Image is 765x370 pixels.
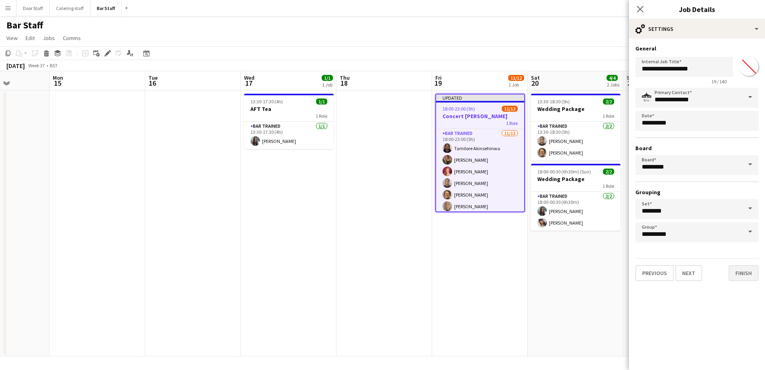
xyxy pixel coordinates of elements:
h3: General [635,45,759,52]
h3: AFT Tea [244,105,334,113]
span: 2/2 [603,99,614,105]
div: BST [50,62,58,68]
a: Jobs [40,33,58,43]
span: 15 [52,78,63,88]
span: 18:00-23:00 (5h) [443,106,475,112]
button: Next [675,265,702,281]
h3: Wedding Package [531,175,621,183]
button: Bar Staff [90,0,122,16]
button: Finish [729,265,759,281]
span: Fri [435,74,442,81]
div: 1 Job [322,82,332,88]
span: 1/1 [316,99,327,105]
a: View [3,33,21,43]
span: 1 Role [506,120,518,126]
h3: Concert [PERSON_NAME] [436,113,524,120]
span: Wed [244,74,254,81]
div: [DATE] [6,62,25,70]
app-card-role: Bar trained2/213:30-18:30 (5h)[PERSON_NAME][PERSON_NAME] [531,122,621,161]
span: 11/12 [508,75,524,81]
span: 19 / 140 [705,78,733,84]
span: 19 [434,78,442,88]
a: Edit [22,33,38,43]
span: 2/2 [603,169,614,175]
span: Sat [531,74,540,81]
span: Jobs [43,34,55,42]
h3: Wedding Package [531,105,621,113]
span: 13:30-18:30 (5h) [537,99,570,105]
button: Previous [635,265,674,281]
h3: Board [635,145,759,152]
span: Tue [148,74,158,81]
span: 4/4 [607,75,618,81]
span: 20 [530,78,540,88]
span: 11/12 [502,106,518,112]
app-job-card: 13:30-18:30 (5h)2/2Wedding Package1 RoleBar trained2/213:30-18:30 (5h)[PERSON_NAME][PERSON_NAME] [531,94,621,161]
div: Settings [629,19,765,38]
span: 1 Role [603,113,614,119]
button: Catering staff [50,0,90,16]
app-card-role: Bar trained1/113:30-17:30 (4h)[PERSON_NAME] [244,122,334,149]
app-card-role: Bar trained11/1218:00-23:00 (5h)Tamilore Akinsehinwa[PERSON_NAME][PERSON_NAME][PERSON_NAME][PERSO... [436,129,524,284]
app-job-card: 13:30-17:30 (4h)1/1AFT Tea1 RoleBar trained1/113:30-17:30 (4h)[PERSON_NAME] [244,94,334,149]
div: 2 Jobs [607,82,619,88]
span: 18:00-00:30 (6h30m) (Sun) [537,169,591,175]
span: 16 [147,78,158,88]
span: Edit [26,34,35,42]
span: Mon [53,74,63,81]
app-job-card: 18:00-00:30 (6h30m) (Sun)2/2Wedding Package1 RoleBar trained2/218:00-00:30 (6h30m)[PERSON_NAME][P... [531,164,621,231]
span: 21 [625,78,636,88]
div: Updated [436,95,524,101]
app-job-card: Updated18:00-23:00 (5h)11/12Concert [PERSON_NAME]1 RoleBar trained11/1218:00-23:00 (5h)Tamilore A... [435,94,525,212]
span: Comms [63,34,81,42]
span: Sun [627,74,636,81]
div: 1 Job [509,82,524,88]
app-card-role: Bar trained2/218:00-00:30 (6h30m)[PERSON_NAME][PERSON_NAME] [531,192,621,231]
h3: Job Details [629,4,765,14]
span: Week 37 [26,62,46,68]
h1: Bar Staff [6,19,43,31]
h3: Grouping [635,189,759,196]
span: 18 [338,78,350,88]
span: 1 Role [316,113,327,119]
span: View [6,34,18,42]
span: Thu [340,74,350,81]
span: 1 Role [603,183,614,189]
span: 17 [243,78,254,88]
button: Door Staff [16,0,50,16]
a: Comms [60,33,84,43]
span: 13:30-17:30 (4h) [250,99,283,105]
span: 1/1 [322,75,333,81]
